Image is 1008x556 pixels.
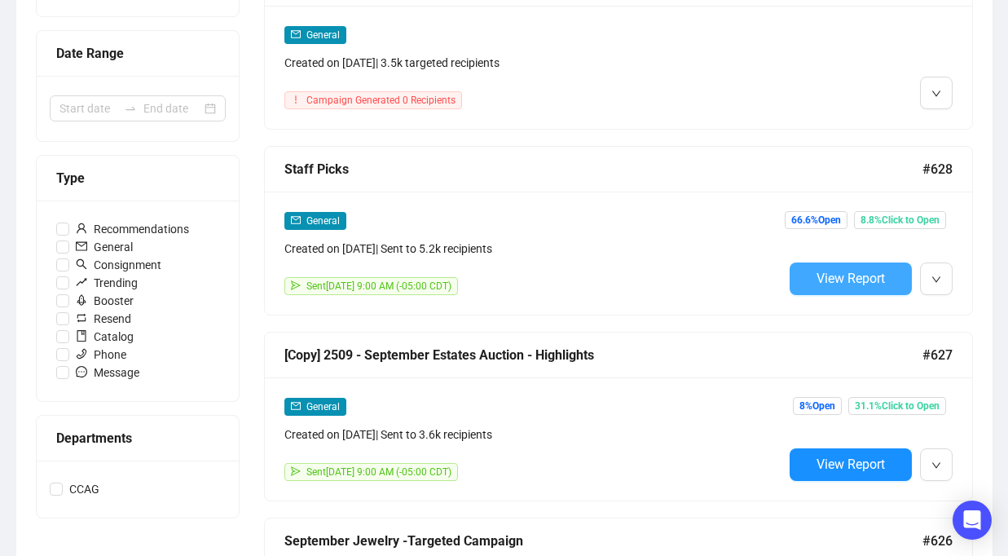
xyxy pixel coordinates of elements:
span: retweet [76,312,87,324]
span: #628 [922,159,953,179]
div: [Copy] 2509 - September Estates Auction - Highlights [284,345,922,365]
span: to [124,102,137,115]
span: down [931,275,941,285]
span: Phone [69,346,133,364]
span: mail [291,215,301,225]
span: swap-right [124,102,137,115]
span: Sent [DATE] 9:00 AM (-05:00 CDT) [306,466,451,478]
span: Booster [69,292,140,310]
div: Date Range [56,43,219,64]
span: 8% Open [793,397,842,415]
div: September Jewelry -Targeted Campaign [284,531,922,551]
button: View Report [790,448,912,481]
span: user [76,223,87,234]
span: rocket [76,294,87,306]
span: 31.1% Click to Open [848,397,946,415]
div: Type [56,168,219,188]
span: General [306,401,340,413]
div: Created on [DATE] | 3.5k targeted recipients [284,54,783,72]
span: 66.6% Open [785,211,847,229]
div: Open Intercom Messenger [953,501,992,540]
span: message [76,366,87,377]
a: [Copy] 2509 - September Estates Auction - Highlights#627mailGeneralCreated on [DATE]| Sent to 3.6... [264,332,973,501]
span: down [931,89,941,99]
span: 8.8% Click to Open [854,211,946,229]
span: book [76,330,87,342]
span: rise [76,276,87,288]
span: Campaign Generated 0 Recipients [306,95,456,106]
span: Message [69,364,146,382]
a: Staff Picks#628mailGeneralCreated on [DATE]| Sent to 5.2k recipientssendSent[DATE] 9:00 AM (-05:0... [264,146,973,316]
span: mail [76,240,87,252]
span: View Report [817,271,885,286]
span: send [291,280,301,290]
span: #627 [922,345,953,365]
span: General [69,238,139,256]
span: send [291,466,301,476]
div: Created on [DATE] | Sent to 5.2k recipients [284,240,783,258]
span: exclamation [291,95,301,104]
span: Sent [DATE] 9:00 AM (-05:00 CDT) [306,280,451,292]
input: End date [143,99,201,117]
span: CCAG [63,480,106,498]
span: Resend [69,310,138,328]
span: Consignment [69,256,168,274]
span: phone [76,348,87,360]
span: down [931,461,941,470]
span: mail [291,401,301,411]
span: Recommendations [69,220,196,238]
div: Staff Picks [284,159,922,179]
input: Start date [59,99,117,117]
span: General [306,215,340,227]
span: #626 [922,531,953,551]
button: View Report [790,263,912,295]
span: General [306,29,340,41]
span: Catalog [69,328,140,346]
div: Created on [DATE] | Sent to 3.6k recipients [284,426,783,443]
span: mail [291,29,301,39]
div: Departments [56,428,219,448]
span: View Report [817,457,885,472]
span: search [76,258,87,270]
span: Trending [69,274,144,292]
